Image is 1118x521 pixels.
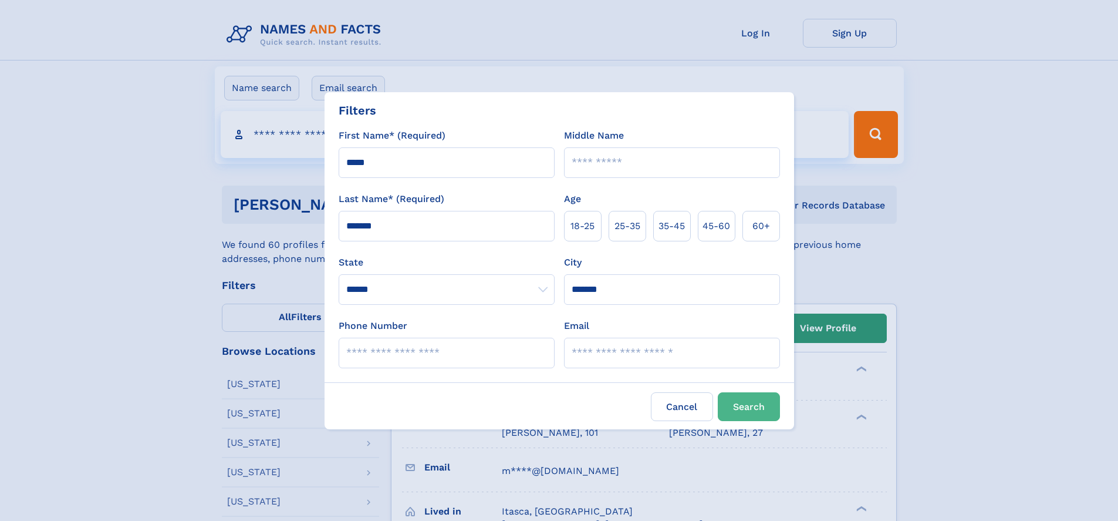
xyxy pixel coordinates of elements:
label: Middle Name [564,129,624,143]
label: City [564,256,582,270]
span: 18‑25 [570,219,595,233]
span: 35‑45 [658,219,685,233]
span: 60+ [752,219,770,233]
div: Filters [339,102,376,119]
span: 25‑35 [614,219,640,233]
label: Last Name* (Required) [339,192,444,206]
label: State [339,256,555,270]
label: Email [564,319,589,333]
label: First Name* (Required) [339,129,445,143]
label: Phone Number [339,319,407,333]
label: Age [564,192,581,206]
span: 45‑60 [702,219,730,233]
label: Cancel [651,392,713,421]
button: Search [718,392,780,421]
